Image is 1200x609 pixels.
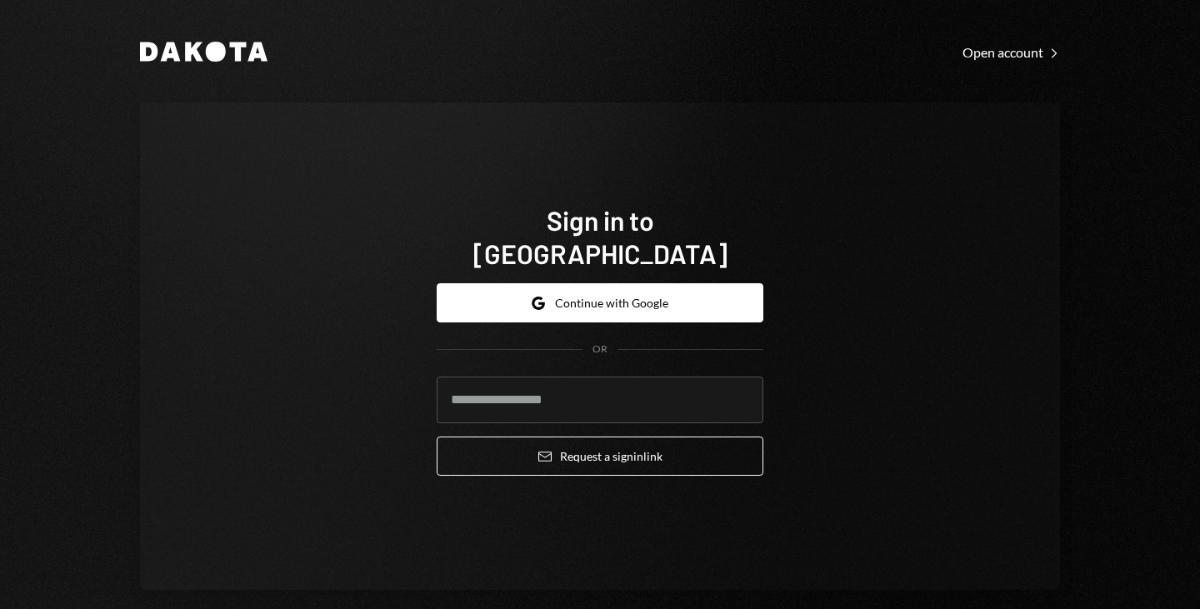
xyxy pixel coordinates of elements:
[437,437,763,476] button: Request a signinlink
[437,283,763,322] button: Continue with Google
[730,390,750,410] keeper-lock: Open Keeper Popup
[592,342,607,357] div: OR
[437,203,763,270] h1: Sign in to [GEOGRAPHIC_DATA]
[962,42,1060,61] a: Open account
[962,44,1060,61] div: Open account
